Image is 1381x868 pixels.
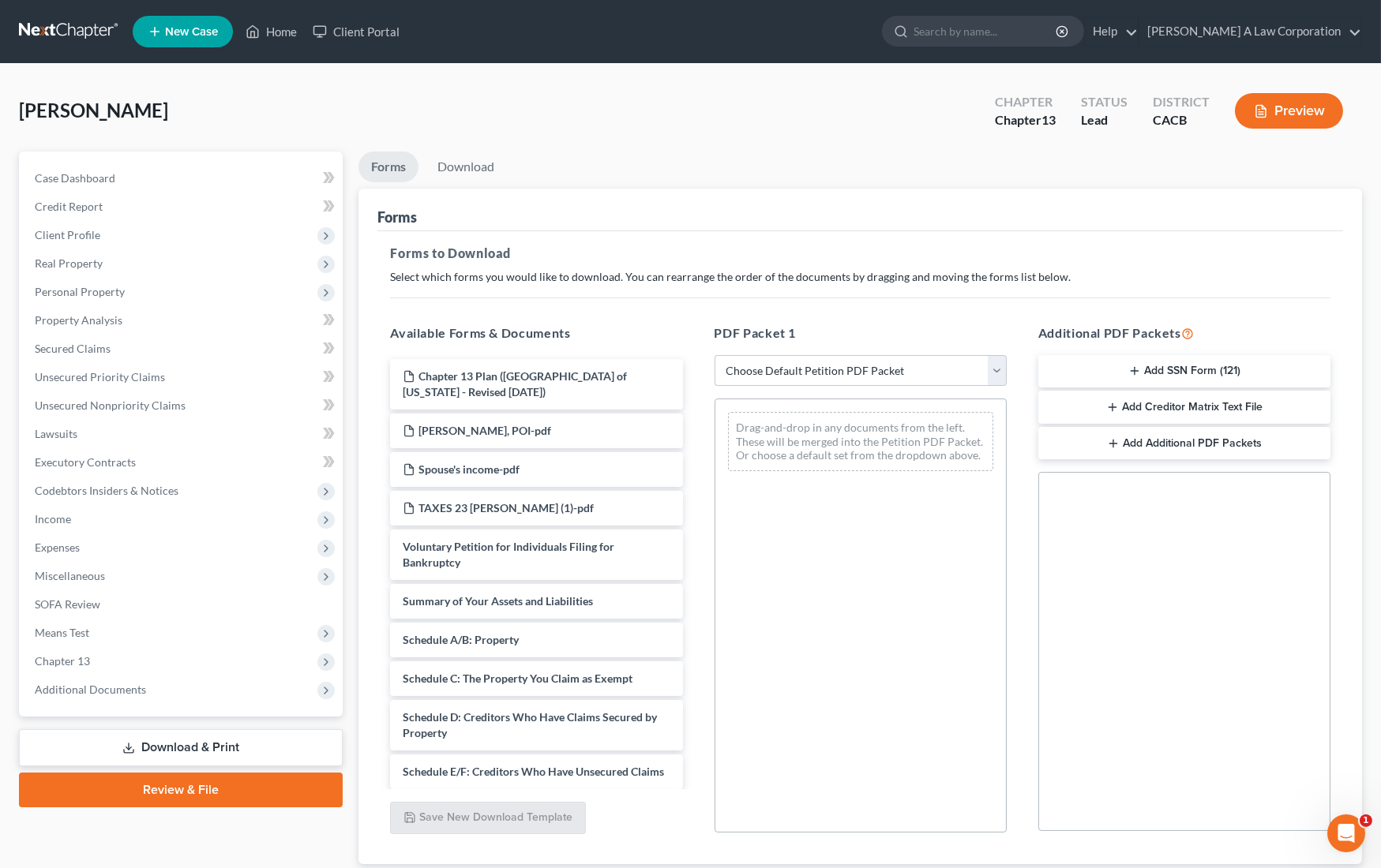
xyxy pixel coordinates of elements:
[390,244,1330,263] h5: Forms to Download
[35,200,103,213] span: Credit Report
[1038,427,1330,460] button: Add Additional PDF Packets
[22,193,343,221] a: Credit Report
[35,541,80,554] span: Expenses
[358,152,418,182] a: Forms
[22,164,343,193] a: Case Dashboard
[35,370,165,383] span: Unsecured Priority Claims
[418,424,551,437] span: [PERSON_NAME], POI-pdf
[35,313,122,327] span: Property Analysis
[403,540,614,569] span: Voluntary Petition for Individuals Filing for Bankruptcy
[1327,814,1365,852] iframe: Intercom live chat
[22,590,343,619] a: SOFA Review
[22,363,343,391] a: Unsecured Priority Claims
[35,228,100,241] span: Client Profile
[35,683,146,696] span: Additional Documents
[1038,355,1330,388] button: Add SSN Form (121)
[19,773,343,807] a: Review & File
[390,324,682,342] h5: Available Forms & Documents
[418,501,594,514] span: TAXES 23 [PERSON_NAME] (1)-pdf
[403,710,657,739] span: Schedule D: Creditors Who Have Claims Secured by Property
[35,569,105,582] span: Miscellaneous
[35,342,111,355] span: Secured Claims
[22,448,343,477] a: Executory Contracts
[1235,93,1343,129] button: Preview
[715,324,1007,342] h5: PDF Packet 1
[1081,111,1128,129] div: Lead
[35,654,90,668] span: Chapter 13
[19,99,168,122] span: [PERSON_NAME]
[403,369,627,398] span: Chapter 13 Plan ([GEOGRAPHIC_DATA] of [US_STATE] - Revised [DATE])
[1085,17,1138,46] a: Help
[22,420,343,448] a: Lawsuits
[35,256,103,270] span: Real Property
[1360,814,1372,827] span: 1
[377,208,417,226] div: Forms
[22,391,343,420] a: Unsecured Nonpriority Claims
[1038,324,1330,342] h5: Additional PDF Packets
[1139,17,1361,46] a: [PERSON_NAME] A Law Corporation
[403,633,519,646] span: Schedule A/B: Property
[403,594,593,608] span: Summary of Your Assets and Liabilities
[403,672,632,685] span: Schedule C: The Property You Claim as Exempt
[1081,93,1128,111] div: Status
[35,427,77,440] span: Lawsuits
[22,335,343,363] a: Secured Claims
[35,171,115,185] span: Case Dashboard
[1038,391,1330,424] button: Add Creditor Matrix Text File
[1153,93,1210,111] div: District
[390,269,1330,285] p: Select which forms you would like to download. You can rearrange the order of the documents by dr...
[35,455,136,469] span: Executory Contracts
[403,765,664,778] span: Schedule E/F: Creditors Who Have Unsecured Claims
[425,152,507,182] a: Download
[728,412,993,471] div: Drag-and-drop in any documents from the left. These will be merged into the Petition PDF Packet. ...
[1041,112,1056,127] span: 13
[418,462,520,476] span: Spouse's income-pdf
[165,26,218,38] span: New Case
[35,484,178,497] span: Codebtors Insiders & Notices
[305,17,407,46] a: Client Portal
[22,306,343,335] a: Property Analysis
[35,626,89,639] span: Means Test
[35,512,71,526] span: Income
[238,17,305,46] a: Home
[19,729,343,766] a: Download & Print
[35,285,125,298] span: Personal Property
[35,597,100,611] span: SOFA Review
[1153,111,1210,129] div: CACB
[390,802,586,835] button: Save New Download Template
[914,17,1058,46] input: Search by name...
[995,111,1056,129] div: Chapter
[995,93,1056,111] div: Chapter
[35,398,186,412] span: Unsecured Nonpriority Claims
